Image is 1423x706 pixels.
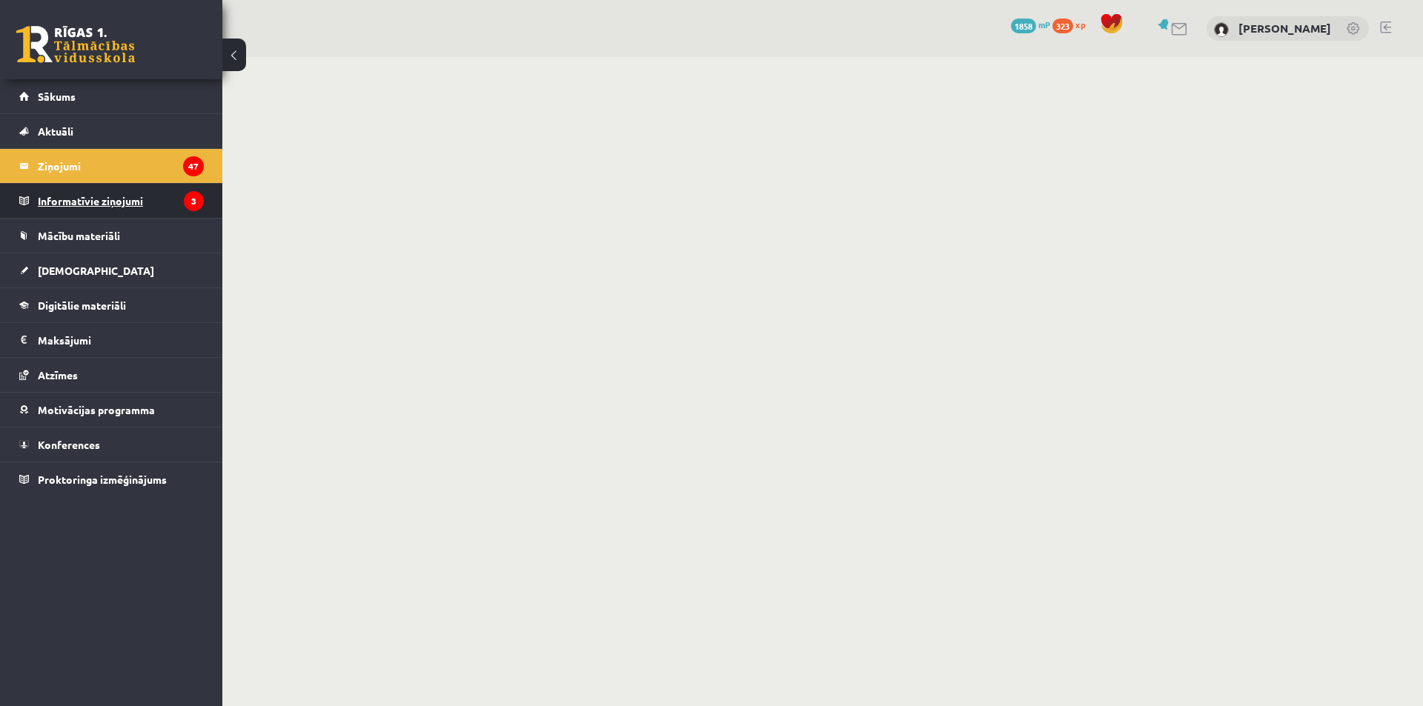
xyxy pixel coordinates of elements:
a: Mācību materiāli [19,219,204,253]
a: Rīgas 1. Tālmācības vidusskola [16,26,135,63]
legend: Informatīvie ziņojumi [38,184,204,218]
span: Mācību materiāli [38,229,120,242]
span: Sākums [38,90,76,103]
a: [DEMOGRAPHIC_DATA] [19,253,204,287]
span: Konferences [38,438,100,451]
a: [PERSON_NAME] [1238,21,1331,36]
a: Atzīmes [19,358,204,392]
a: Ziņojumi47 [19,149,204,183]
a: Motivācijas programma [19,393,204,427]
span: Atzīmes [38,368,78,382]
a: Maksājumi [19,323,204,357]
legend: Ziņojumi [38,149,204,183]
span: [DEMOGRAPHIC_DATA] [38,264,154,277]
a: Informatīvie ziņojumi3 [19,184,204,218]
span: Aktuāli [38,124,73,138]
img: Nikola Ņikitina [1214,22,1229,37]
a: Proktoringa izmēģinājums [19,462,204,496]
i: 47 [183,156,204,176]
legend: Maksājumi [38,323,204,357]
span: Digitālie materiāli [38,299,126,312]
span: 323 [1052,19,1073,33]
i: 3 [184,191,204,211]
a: 1858 mP [1011,19,1050,30]
span: xp [1075,19,1085,30]
a: Digitālie materiāli [19,288,204,322]
a: 323 xp [1052,19,1092,30]
span: mP [1038,19,1050,30]
a: Sākums [19,79,204,113]
a: Konferences [19,427,204,462]
span: Proktoringa izmēģinājums [38,473,167,486]
span: 1858 [1011,19,1036,33]
span: Motivācijas programma [38,403,155,416]
a: Aktuāli [19,114,204,148]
